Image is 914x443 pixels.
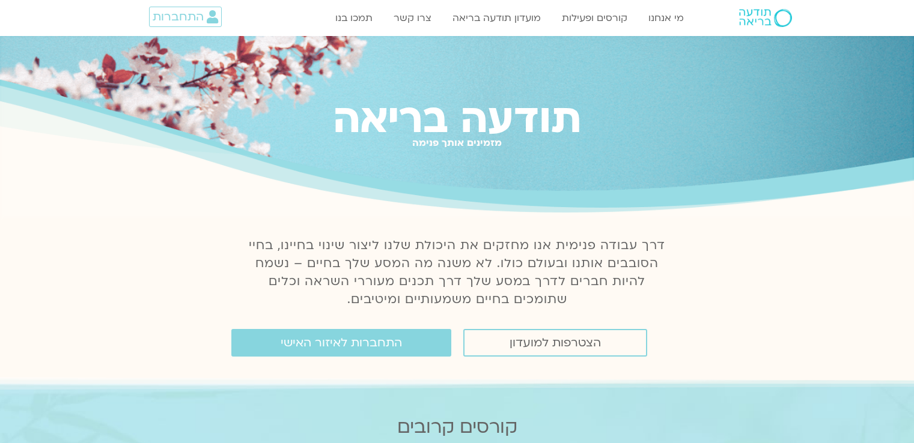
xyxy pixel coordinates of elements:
[149,7,222,27] a: התחברות
[153,10,204,23] span: התחברות
[463,329,647,357] a: הצטרפות למועדון
[510,336,601,349] span: הצטרפות למועדון
[281,336,402,349] span: התחברות לאיזור האישי
[556,7,633,29] a: קורסים ופעילות
[739,9,792,27] img: תודעה בריאה
[242,237,672,309] p: דרך עבודה פנימית אנו מחזקים את היכולת שלנו ליצור שינוי בחיינו, בחיי הסובבים אותנו ובעולם כולו. לא...
[388,7,437,29] a: צרו קשר
[231,329,451,357] a: התחברות לאיזור האישי
[329,7,379,29] a: תמכו בנו
[446,7,547,29] a: מועדון תודעה בריאה
[642,7,690,29] a: מי אנחנו
[83,417,832,438] h2: קורסים קרובים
